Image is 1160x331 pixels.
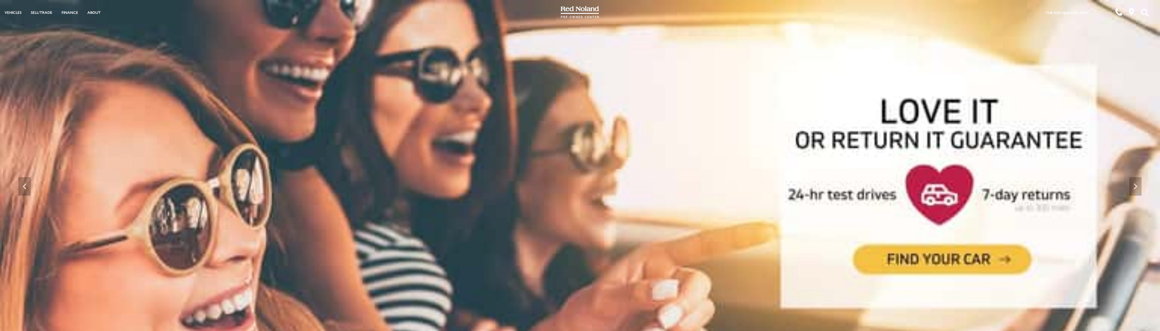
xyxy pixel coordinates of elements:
[561,6,599,18] img: Red Noland Pre-Owned
[561,8,599,14] a: Red Noland Pre-Owned
[1129,177,1142,196] div: Next
[1138,0,1151,24] button: Open the search field
[18,177,31,196] div: Previous
[1046,10,1088,15] a: The Red Noland Way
